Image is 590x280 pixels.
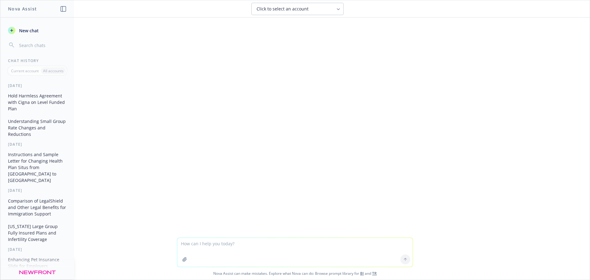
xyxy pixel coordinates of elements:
div: [DATE] [1,247,74,252]
button: New chat [6,25,69,36]
div: [DATE] [1,188,74,193]
div: [DATE] [1,83,74,88]
a: TR [372,271,377,276]
p: Current account [11,68,39,73]
div: Chat History [1,58,74,63]
h1: Nova Assist [8,6,37,12]
button: Hold Harmless Agreement with Cigna on Level Funded Plan [6,91,69,114]
input: Search chats [18,41,67,49]
span: New chat [18,27,39,34]
a: BI [360,271,364,276]
span: Nova Assist can make mistakes. Explore what Nova can do: Browse prompt library for and [3,267,587,280]
div: [DATE] [1,142,74,147]
span: Click to select an account [257,6,309,12]
p: All accounts [43,68,64,73]
button: Instructions and Sample Letter for Changing Health Plan Situs from [GEOGRAPHIC_DATA] to [GEOGRAPH... [6,149,69,185]
button: Comparison of LegalShield and Other Legal Benefits for Immigration Support [6,196,69,219]
button: Click to select an account [251,3,344,15]
button: [US_STATE] Large Group Fully Insured Plans and Infertility Coverage [6,221,69,244]
button: Enhancing Pet Insurance Slide for Employers [6,254,69,271]
div: [DATE] [1,274,74,279]
button: Understanding Small Group Rate Changes and Reductions [6,116,69,139]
